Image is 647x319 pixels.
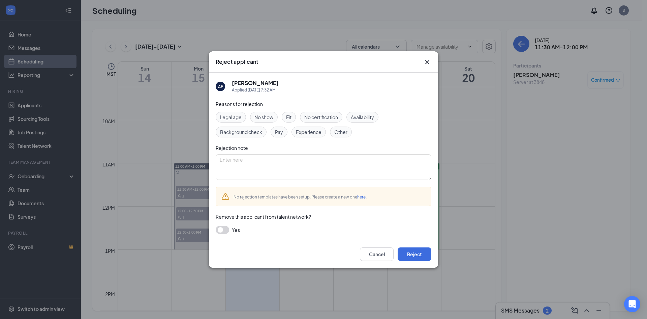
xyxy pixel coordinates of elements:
[221,192,229,201] svg: Warning
[351,113,374,121] span: Availability
[232,79,279,87] h5: [PERSON_NAME]
[254,113,273,121] span: No show
[234,194,367,200] span: No rejection templates have been setup. Please create a new one .
[216,214,311,220] span: Remove this applicant from talent network?
[220,113,242,121] span: Legal age
[360,247,394,261] button: Cancel
[275,128,283,136] span: Pay
[624,296,640,312] div: Open Intercom Messenger
[218,84,223,89] div: AF
[398,247,431,261] button: Reject
[334,128,347,136] span: Other
[216,145,248,151] span: Rejection note
[216,58,258,65] h3: Reject applicant
[423,58,431,66] button: Close
[286,113,291,121] span: Fit
[296,128,321,136] span: Experience
[220,128,262,136] span: Background check
[232,226,240,234] span: Yes
[216,101,263,107] span: Reasons for rejection
[232,87,279,94] div: Applied [DATE] 7:32 AM
[357,194,366,200] a: here
[423,58,431,66] svg: Cross
[304,113,338,121] span: No certification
